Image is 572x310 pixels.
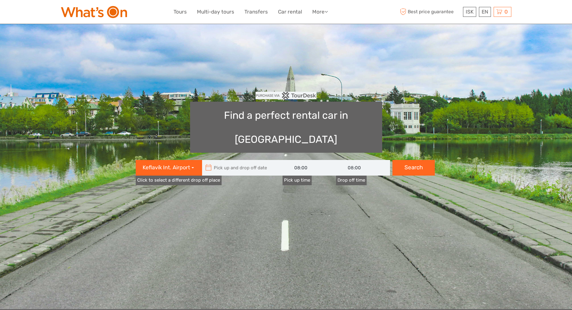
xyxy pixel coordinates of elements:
[202,160,283,176] input: Pick up and drop off date
[466,9,474,15] span: ISK
[392,160,435,176] button: Search
[190,102,382,153] h1: Find a perfect rental car in [GEOGRAPHIC_DATA]
[336,160,390,176] input: Drop off time
[197,8,234,16] a: Multi-day tours
[312,8,328,16] a: More
[283,176,312,185] label: Pick up time
[244,8,268,16] a: Transfers
[61,6,127,18] img: What's On
[136,160,202,176] button: Keflavík Int. Airport
[479,7,491,17] div: EN
[143,164,190,172] span: Keflavík Int. Airport
[399,7,462,17] span: Best price guarantee
[504,9,509,15] span: 0
[283,160,337,176] input: Pick up time
[278,8,302,16] a: Car rental
[256,92,316,99] img: PurchaseViaTourDesk.png
[174,8,187,16] a: Tours
[136,176,222,185] a: Click to select a different drop off place
[336,176,367,185] label: Drop off time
